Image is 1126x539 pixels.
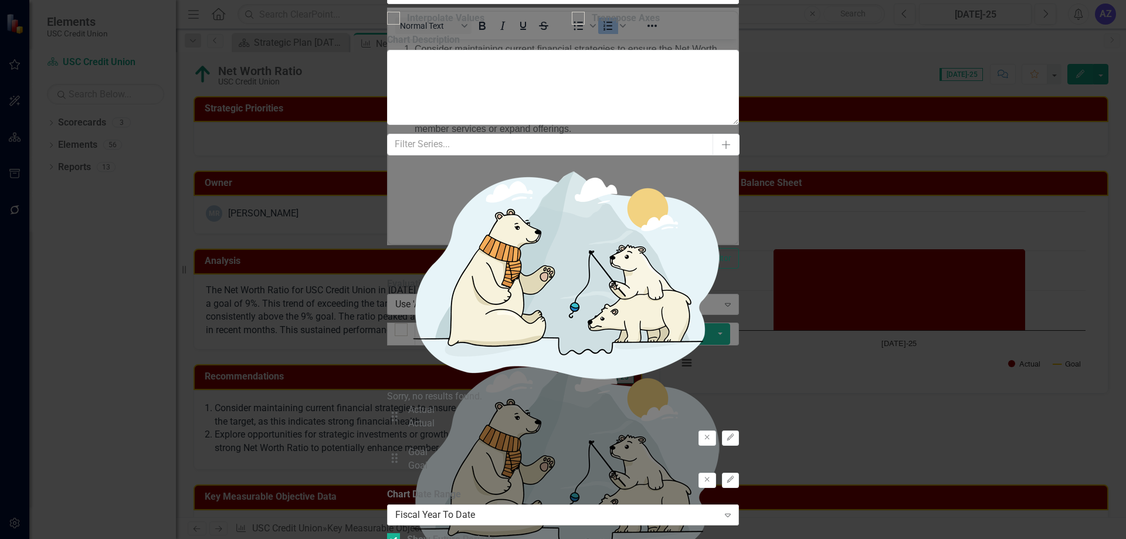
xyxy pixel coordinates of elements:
[26,3,347,45] p: Consider maintaining current financial strategies to ensure the Net Worth Ratio remains stable ab...
[387,488,739,501] label: Chart Date Range
[387,33,739,47] label: Chart Description
[407,12,484,25] div: Interpolate Values
[408,459,428,473] div: Goal
[408,446,428,459] div: Goal
[26,55,347,97] p: Explore opportunities for strategic investments or growth initiatives, leveraging the consistentl...
[387,134,714,155] input: Filter Series...
[387,155,739,390] img: No results found
[395,508,718,521] div: Fiscal Year To Date
[592,12,660,25] div: Transpose Axes
[408,404,435,417] div: Actual
[387,390,739,404] div: Sorry, no results found.
[3,3,347,73] p: The Net Worth Ratio for USC Credit Union in [DATE] is 10.2%, maintaining an "Above Target" status...
[408,417,435,430] div: Actual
